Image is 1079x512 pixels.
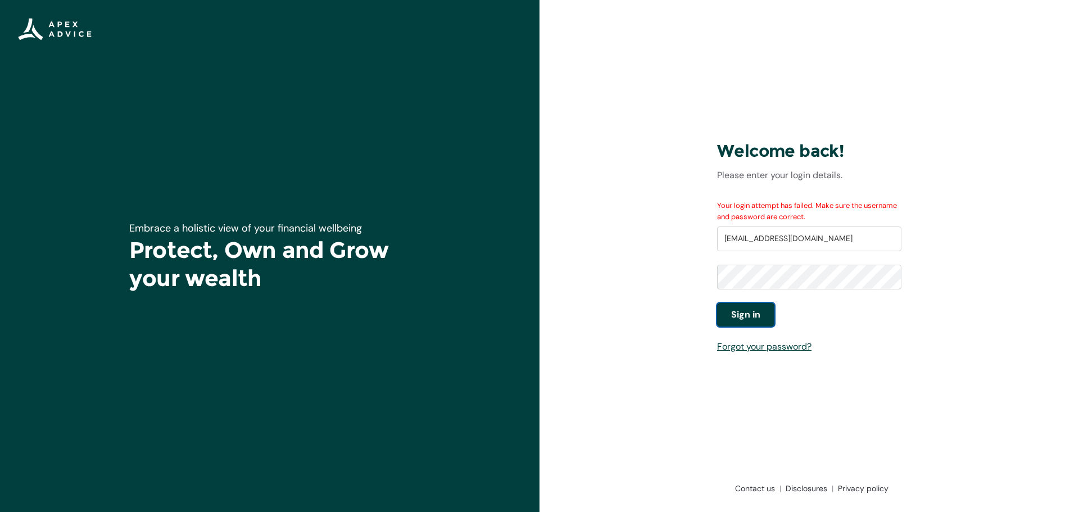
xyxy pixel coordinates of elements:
img: Apex Advice Group [18,18,92,40]
div: Your login attempt has failed. Make sure the username and password are correct. [717,200,901,222]
a: Contact us [731,483,781,494]
p: Please enter your login details. [717,169,901,182]
span: Sign in [731,308,760,321]
button: Sign in [717,303,774,327]
h3: Welcome back! [717,141,901,162]
h1: Protect, Own and Grow your wealth [129,236,410,292]
a: Forgot your password? [717,341,811,352]
a: Privacy policy [833,483,888,494]
input: Username [717,226,901,251]
span: Embrace a holistic view of your financial wellbeing [129,221,362,235]
a: Disclosures [781,483,833,494]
